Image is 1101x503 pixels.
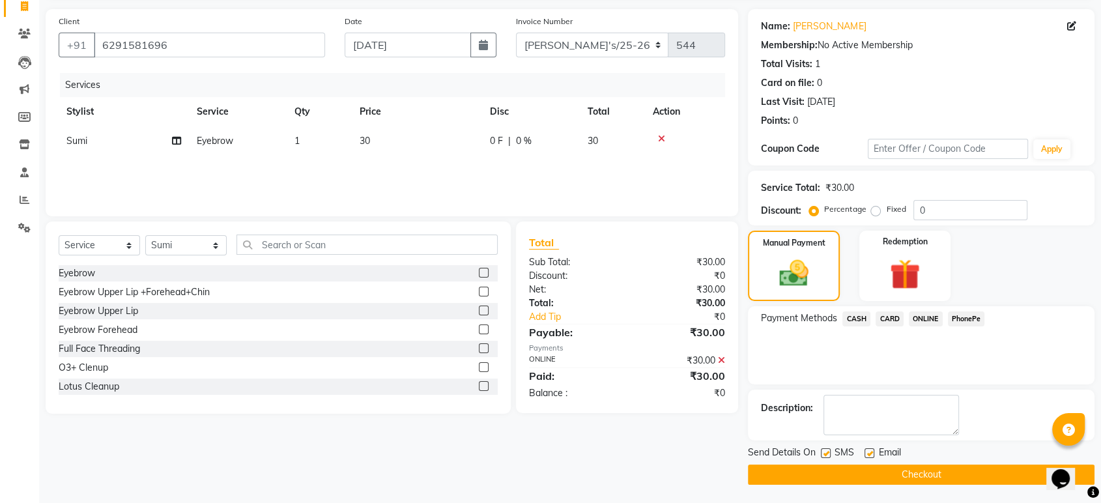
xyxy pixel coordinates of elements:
[880,255,929,293] img: _gift.svg
[352,97,482,126] th: Price
[482,97,580,126] th: Disc
[627,386,736,400] div: ₹0
[793,114,798,128] div: 0
[287,97,352,126] th: Qty
[627,354,736,367] div: ₹30.00
[748,465,1094,485] button: Checkout
[761,76,814,90] div: Card on file:
[807,95,835,109] div: [DATE]
[519,368,627,384] div: Paid:
[59,16,79,27] label: Client
[360,135,370,147] span: 30
[876,311,904,326] span: CARD
[824,203,866,215] label: Percentage
[580,97,645,126] th: Total
[627,255,736,269] div: ₹30.00
[294,135,300,147] span: 1
[761,57,812,71] div: Total Visits:
[761,95,805,109] div: Last Visit:
[878,446,900,462] span: Email
[236,235,498,255] input: Search or Scan
[868,139,1028,159] input: Enter Offer / Coupon Code
[1046,451,1088,490] iframe: chat widget
[59,285,210,299] div: Eyebrow Upper Lip +Forehead+Chin
[761,38,1081,52] div: No Active Membership
[817,76,822,90] div: 0
[748,446,816,462] span: Send Details On
[761,311,837,325] span: Payment Methods
[189,97,287,126] th: Service
[519,310,645,324] a: Add Tip
[60,73,735,97] div: Services
[519,324,627,340] div: Payable:
[197,135,233,147] span: Eyebrow
[627,283,736,296] div: ₹30.00
[519,296,627,310] div: Total:
[59,380,119,394] div: Lotus Cleanup
[761,401,813,415] div: Description:
[519,354,627,367] div: ONLINE
[793,20,866,33] a: [PERSON_NAME]
[763,237,825,249] label: Manual Payment
[516,134,532,148] span: 0 %
[627,324,736,340] div: ₹30.00
[882,236,927,248] label: Redemption
[59,33,95,57] button: +91
[948,311,985,326] span: PhonePe
[770,257,817,290] img: _cash.svg
[59,304,138,318] div: Eyebrow Upper Lip
[627,368,736,384] div: ₹30.00
[529,343,725,354] div: Payments
[842,311,870,326] span: CASH
[59,361,108,375] div: O3+ Clenup
[59,97,189,126] th: Stylist
[761,142,868,156] div: Coupon Code
[519,255,627,269] div: Sub Total:
[490,134,503,148] span: 0 F
[1033,139,1070,159] button: Apply
[627,269,736,283] div: ₹0
[761,181,820,195] div: Service Total:
[59,323,137,337] div: Eyebrow Forehead
[59,266,95,280] div: Eyebrow
[761,20,790,33] div: Name:
[645,310,735,324] div: ₹0
[94,33,325,57] input: Search by Name/Mobile/Email/Code
[59,342,140,356] div: Full Face Threading
[886,203,906,215] label: Fixed
[645,97,725,126] th: Action
[627,296,736,310] div: ₹30.00
[815,57,820,71] div: 1
[909,311,943,326] span: ONLINE
[588,135,598,147] span: 30
[519,283,627,296] div: Net:
[516,16,573,27] label: Invoice Number
[508,134,511,148] span: |
[761,204,801,218] div: Discount:
[519,386,627,400] div: Balance :
[835,446,854,462] span: SMS
[519,269,627,283] div: Discount:
[761,38,818,52] div: Membership:
[825,181,854,195] div: ₹30.00
[529,236,559,250] span: Total
[761,114,790,128] div: Points:
[66,135,87,147] span: Sumi
[345,16,362,27] label: Date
